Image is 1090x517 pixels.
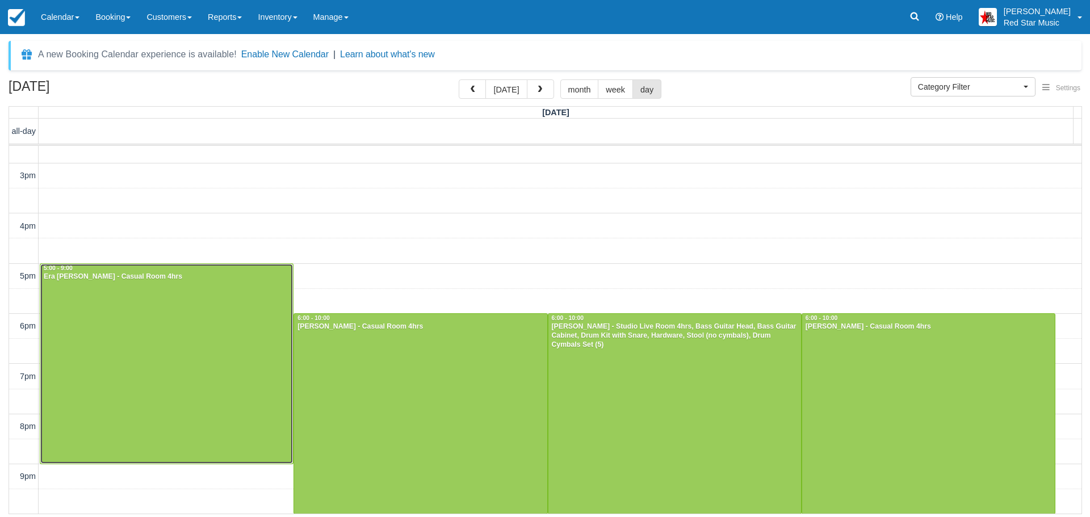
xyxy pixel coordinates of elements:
span: 4pm [20,221,36,230]
h2: [DATE] [9,79,152,100]
span: 5:00 - 9:00 [44,265,73,271]
span: 5pm [20,271,36,280]
div: [PERSON_NAME] - Casual Room 4hrs [805,322,1052,331]
span: Help [946,12,963,22]
button: [DATE] [485,79,527,99]
a: 6:00 - 10:00[PERSON_NAME] - Casual Room 4hrs [294,313,547,514]
img: A2 [979,8,997,26]
img: checkfront-main-nav-mini-logo.png [8,9,25,26]
span: 6pm [20,321,36,330]
p: Red Star Music [1004,17,1071,28]
span: 6:00 - 10:00 [806,315,838,321]
div: A new Booking Calendar experience is available! [38,48,237,61]
span: Settings [1056,84,1080,92]
span: all-day [12,127,36,136]
div: [PERSON_NAME] - Studio Live Room 4hrs, Bass Guitar Head, Bass Guitar Cabinet, Drum Kit with Snare... [551,322,798,350]
span: Category Filter [918,81,1021,93]
div: Era [PERSON_NAME] - Casual Room 4hrs [43,272,290,281]
span: 8pm [20,422,36,431]
a: 6:00 - 10:00[PERSON_NAME] - Casual Room 4hrs [802,313,1055,514]
a: 5:00 - 9:00Era [PERSON_NAME] - Casual Room 4hrs [40,263,294,464]
button: Category Filter [911,77,1035,96]
button: Settings [1035,80,1087,96]
span: 9pm [20,472,36,481]
span: 6:00 - 10:00 [297,315,330,321]
span: 3pm [20,171,36,180]
span: [DATE] [542,108,569,117]
i: Help [936,13,944,21]
a: Learn about what's new [340,49,435,59]
div: [PERSON_NAME] - Casual Room 4hrs [297,322,544,331]
button: day [632,79,661,99]
a: 6:00 - 10:00[PERSON_NAME] - Studio Live Room 4hrs, Bass Guitar Head, Bass Guitar Cabinet, Drum Ki... [548,313,802,514]
span: 7pm [20,372,36,381]
span: 6:00 - 10:00 [552,315,584,321]
button: month [560,79,599,99]
p: [PERSON_NAME] [1004,6,1071,17]
button: week [598,79,633,99]
button: Enable New Calendar [241,49,329,60]
span: | [333,49,336,59]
